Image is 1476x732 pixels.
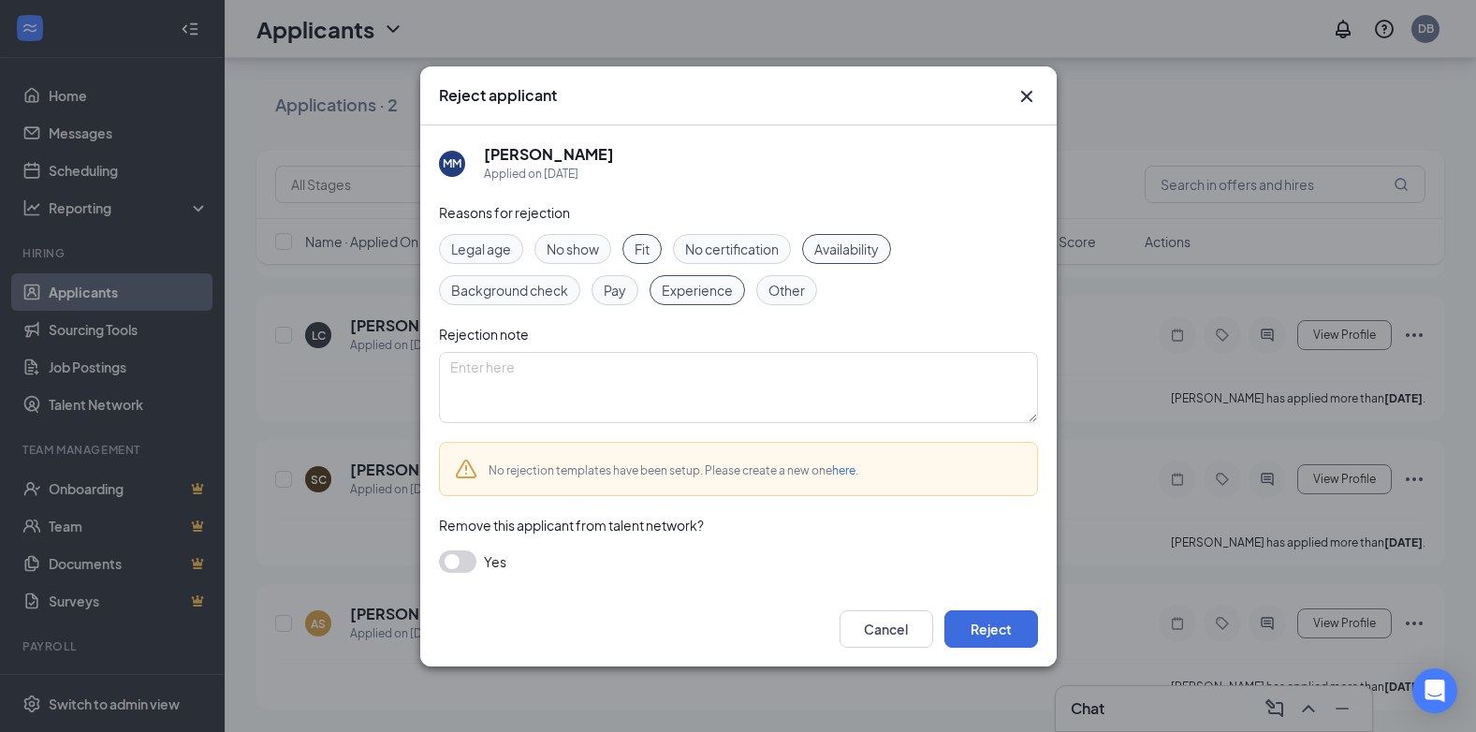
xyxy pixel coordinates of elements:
[484,144,614,165] h5: [PERSON_NAME]
[662,280,733,300] span: Experience
[685,239,779,259] span: No certification
[1016,85,1038,108] button: Close
[1016,85,1038,108] svg: Cross
[443,155,461,171] div: MM
[832,463,855,477] a: here
[489,463,858,477] span: No rejection templates have been setup. Please create a new one .
[635,239,650,259] span: Fit
[768,280,805,300] span: Other
[814,239,879,259] span: Availability
[547,239,599,259] span: No show
[439,85,557,106] h3: Reject applicant
[451,239,511,259] span: Legal age
[944,610,1038,648] button: Reject
[484,165,614,183] div: Applied on [DATE]
[439,517,704,534] span: Remove this applicant from talent network?
[439,204,570,221] span: Reasons for rejection
[484,550,506,573] span: Yes
[455,458,477,480] svg: Warning
[451,280,568,300] span: Background check
[840,610,933,648] button: Cancel
[1412,668,1457,713] div: Open Intercom Messenger
[439,326,529,343] span: Rejection note
[604,280,626,300] span: Pay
